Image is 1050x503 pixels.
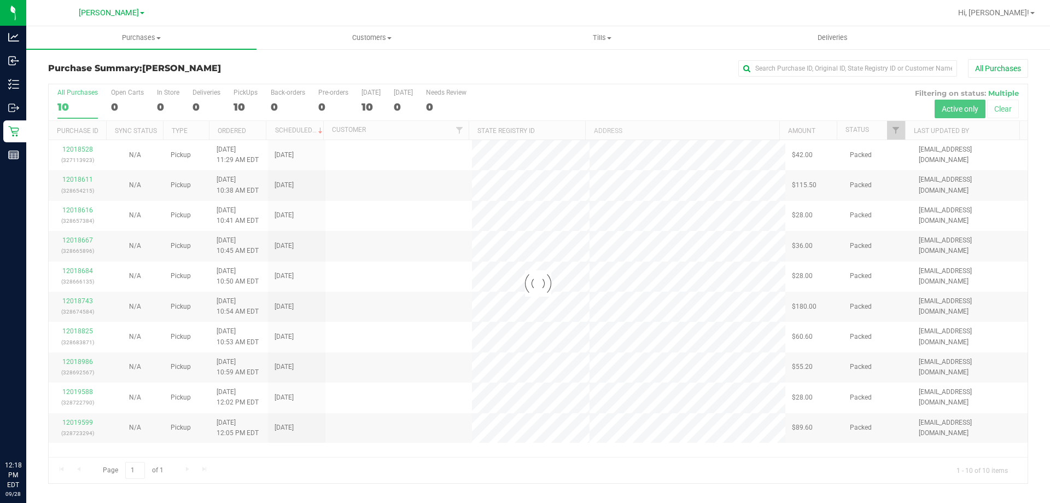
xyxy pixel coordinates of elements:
a: Purchases [26,26,256,49]
a: Customers [256,26,487,49]
span: Deliveries [803,33,862,43]
span: Purchases [26,33,256,43]
span: [PERSON_NAME] [142,63,221,73]
h3: Purchase Summary: [48,63,375,73]
span: [PERSON_NAME] [79,8,139,18]
inline-svg: Outbound [8,102,19,113]
inline-svg: Analytics [8,32,19,43]
iframe: Resource center [11,415,44,448]
span: Hi, [PERSON_NAME]! [958,8,1029,17]
button: All Purchases [968,59,1028,78]
span: Tills [487,33,716,43]
p: 12:18 PM EDT [5,460,21,490]
inline-svg: Inbound [8,55,19,66]
a: Tills [487,26,717,49]
span: Customers [257,33,486,43]
a: Deliveries [717,26,948,49]
p: 09/28 [5,490,21,498]
inline-svg: Inventory [8,79,19,90]
inline-svg: Retail [8,126,19,137]
input: Search Purchase ID, Original ID, State Registry ID or Customer Name... [738,60,957,77]
inline-svg: Reports [8,149,19,160]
